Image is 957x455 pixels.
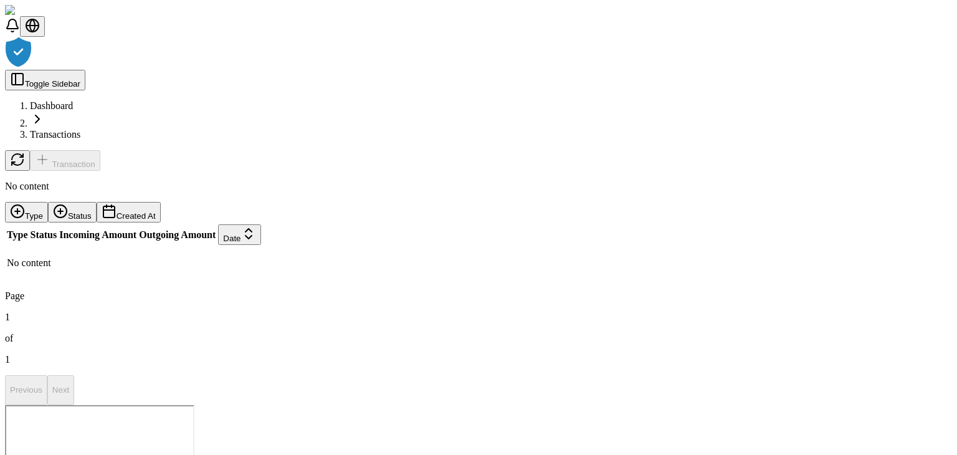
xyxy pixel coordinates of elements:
span: Created At [117,211,156,221]
button: Type [5,202,48,223]
button: Toggle Sidebar [5,70,85,90]
p: Page [5,290,952,302]
button: Status [48,202,97,223]
img: ShieldPay Logo [5,5,79,16]
a: Dashboard [30,100,73,111]
span: Transaction [52,160,95,169]
p: No content [5,181,952,192]
button: Date [218,224,260,245]
button: Created At [97,202,161,223]
span: Toggle Sidebar [25,79,80,89]
p: Previous [10,385,42,395]
th: Incoming Amount [59,224,137,246]
p: of [5,333,952,344]
p: Next [52,385,69,395]
button: Previous [5,375,47,405]
p: No content [7,257,264,269]
p: 1 [5,312,952,323]
p: 1 [5,354,952,365]
th: Status [29,224,57,246]
th: Outgoing Amount [138,224,216,246]
a: Transactions [30,129,80,140]
nav: breadcrumb [5,100,952,140]
th: Type [6,224,28,246]
button: Next [47,375,74,405]
button: Transaction [30,150,100,171]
